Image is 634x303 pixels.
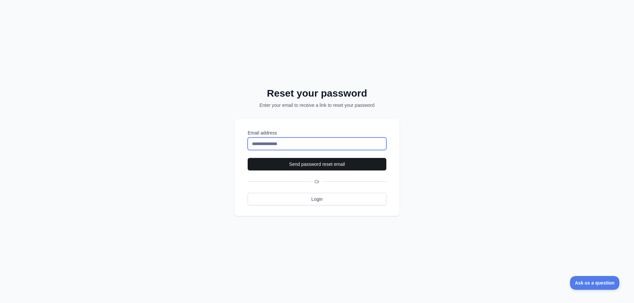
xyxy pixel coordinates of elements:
[243,87,391,99] h2: Reset your password
[248,193,386,205] a: Login
[312,178,322,185] span: Or
[248,130,386,136] label: Email address
[570,276,621,290] iframe: Toggle Customer Support
[248,158,386,170] button: Send password reset email
[243,102,391,108] p: Enter your email to receive a link to reset your password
